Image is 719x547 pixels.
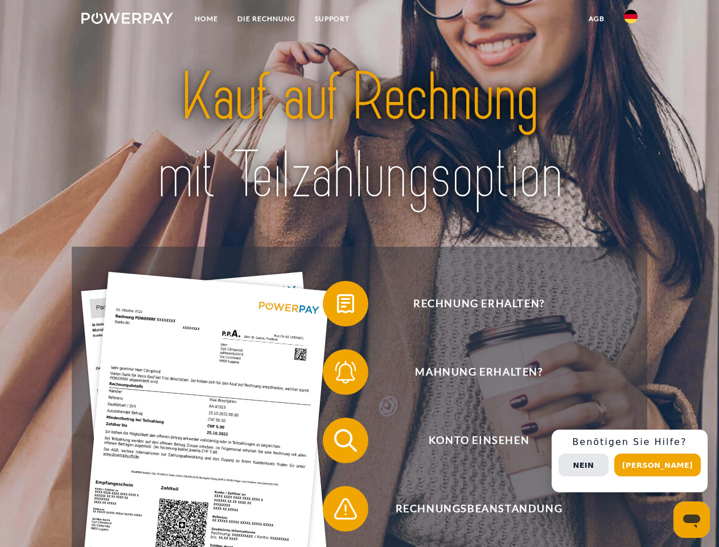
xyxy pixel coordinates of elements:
img: qb_search.svg [331,426,360,455]
div: Schnellhilfe [552,430,708,492]
button: Konto einsehen [323,418,619,463]
iframe: Schaltfläche zum Öffnen des Messaging-Fensters [673,501,710,538]
img: de [624,10,638,23]
span: Mahnung erhalten? [339,349,618,395]
img: title-powerpay_de.svg [109,55,610,218]
img: qb_warning.svg [331,495,360,523]
span: Konto einsehen [339,418,618,463]
img: logo-powerpay-white.svg [81,13,173,24]
a: DIE RECHNUNG [228,9,305,29]
button: Nein [558,454,609,476]
a: agb [579,9,614,29]
button: [PERSON_NAME] [614,454,701,476]
a: Home [185,9,228,29]
h3: Benötigen Sie Hilfe? [558,436,701,448]
img: qb_bell.svg [331,358,360,386]
span: Rechnungsbeanstandung [339,486,618,532]
button: Rechnung erhalten? [323,281,619,326]
button: Mahnung erhalten? [323,349,619,395]
img: qb_bill.svg [331,289,360,318]
button: Rechnungsbeanstandung [323,486,619,532]
a: SUPPORT [305,9,359,29]
span: Rechnung erhalten? [339,281,618,326]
